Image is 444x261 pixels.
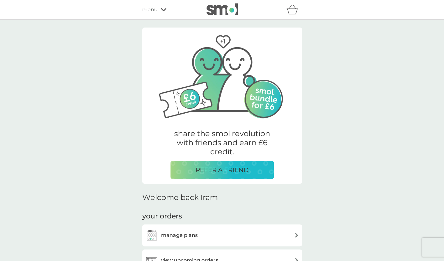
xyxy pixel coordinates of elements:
h2: Welcome back Iram [142,193,218,202]
img: Two friends, one with their arm around the other. [152,28,293,121]
p: REFER A FRIEND [196,165,249,175]
img: arrow right [294,233,299,238]
span: menu [142,6,158,14]
div: basket [286,3,302,16]
a: Two friends, one with their arm around the other.share the smol revolution with friends and earn ... [142,28,302,184]
button: REFER A FRIEND [170,161,274,179]
h3: your orders [142,212,182,221]
h3: manage plans [161,231,198,239]
p: share the smol revolution with friends and earn £6 credit. [170,129,274,156]
img: smol [206,3,238,15]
